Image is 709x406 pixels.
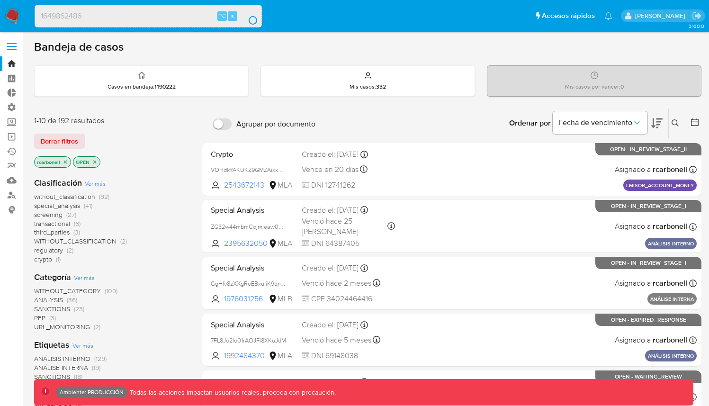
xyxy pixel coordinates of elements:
p: Ambiente: PRODUCCIÓN [60,390,124,394]
a: Notificaciones [604,12,612,20]
span: s [231,11,234,20]
span: ⌥ [219,11,226,20]
p: Todas las acciones impactan usuarios reales, proceda con precaución. [127,388,336,397]
a: Salir [692,11,702,21]
span: Accesos rápidos [542,11,595,21]
p: ramiro.carbonell@mercadolibre.com.co [635,11,689,20]
button: search-icon [239,9,258,23]
input: Buscar usuario o caso... [35,10,261,22]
